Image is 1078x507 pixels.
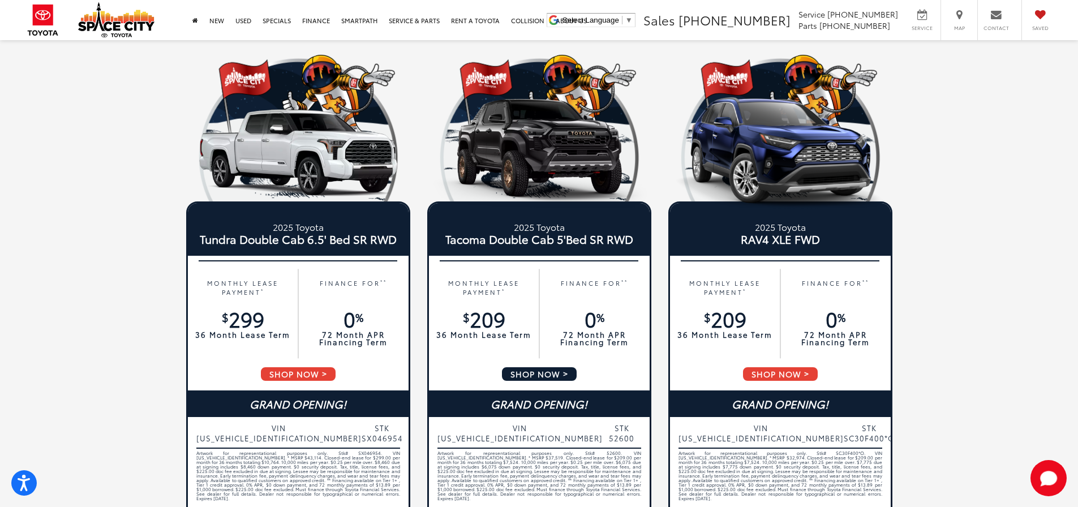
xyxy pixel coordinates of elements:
[427,49,651,201] img: 19_1749068609.png
[545,278,644,297] p: FINANCE FOR
[786,331,885,346] p: 72 Month APR Financing Term
[798,8,825,20] span: Service
[562,16,619,24] span: Select Language
[673,220,888,233] small: 2025 Toyota
[191,220,406,233] small: 2025 Toyota
[983,24,1009,32] span: Contact
[676,331,775,338] p: 36 Month Lease Term
[909,24,935,32] span: Service
[704,309,711,325] sup: $
[222,309,229,325] sup: $
[432,220,647,233] small: 2025 Toyota
[437,423,603,443] span: VIN [US_VEHICLE_IDENTIFICATION_NUMBER]
[191,233,406,244] span: Tundra Double Cab 6.5' Bed SR RWD
[947,24,972,32] span: Map
[603,423,641,443] span: STK 52600
[435,331,534,338] p: 36 Month Lease Term
[844,423,895,443] span: STK SC30F400*O
[1028,24,1053,32] span: Saved
[704,304,746,333] span: 209
[678,423,844,443] span: VIN [US_VEHICLE_IDENTIFICATION_NUMBER]
[304,331,403,346] p: 72 Month APR Financing Term
[362,423,403,443] span: STK SX046954
[676,278,775,297] p: MONTHLY LEASE PAYMENT
[78,2,154,37] img: Space City Toyota
[798,20,817,31] span: Parts
[670,390,891,417] div: GRAND OPENING!
[427,97,651,209] img: 25_Tacoma_Trailhunter_Black_Right
[622,16,622,24] span: ​
[222,304,264,333] span: 299
[463,309,470,325] sup: $
[194,331,293,338] p: 36 Month Lease Term
[585,304,604,333] span: 0
[463,304,505,333] span: 209
[188,390,409,417] div: GRAND OPENING!
[668,49,892,201] img: 19_1749068609.png
[355,309,363,325] sup: %
[1030,460,1067,496] svg: Start Chat
[678,11,791,29] span: [PHONE_NUMBER]
[819,20,890,31] span: [PHONE_NUMBER]
[596,309,604,325] sup: %
[186,97,410,209] img: 25_Tundra_Capstone_White_Right
[186,49,410,201] img: 19_1749068609.png
[625,16,633,24] span: ▼
[668,97,892,209] img: 25_RAV4_Limited_Blueprint_Right
[673,233,888,244] span: RAV4 XLE FWD
[545,331,644,346] p: 72 Month APR Financing Term
[742,366,819,382] span: SHOP NOW
[194,278,293,297] p: MONTHLY LEASE PAYMENT
[435,278,534,297] p: MONTHLY LEASE PAYMENT
[838,309,845,325] sup: %
[826,304,845,333] span: 0
[643,11,675,29] span: Sales
[562,16,633,24] a: Select Language​
[196,423,362,443] span: VIN [US_VEHICLE_IDENTIFICATION_NUMBER]
[260,366,337,382] span: SHOP NOW
[501,366,578,382] span: SHOP NOW
[429,390,650,417] div: GRAND OPENING!
[432,233,647,244] span: Tacoma Double Cab 5'Bed SR RWD
[343,304,363,333] span: 0
[827,8,898,20] span: [PHONE_NUMBER]
[304,278,403,297] p: FINANCE FOR
[1030,460,1067,496] button: Toggle Chat Window
[786,278,885,297] p: FINANCE FOR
